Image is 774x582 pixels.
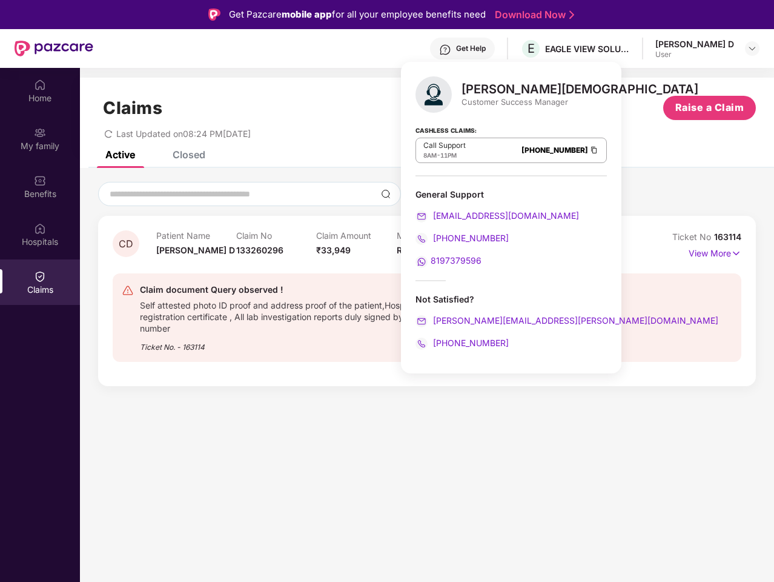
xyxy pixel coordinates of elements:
[156,245,235,255] span: [PERSON_NAME] D
[34,222,46,235] img: svg+xml;base64,PHN2ZyBpZD0iSG9zcGl0YWxzIiB4bWxucz0iaHR0cDovL3d3dy53My5vcmcvMjAwMC9zdmciIHdpZHRoPS...
[34,175,46,187] img: svg+xml;base64,PHN2ZyBpZD0iQmVuZWZpdHMiIHhtbG5zPSJodHRwOi8vd3d3LnczLm9yZy8yMDAwL3N2ZyIgd2lkdGg9Ij...
[103,98,162,118] h1: Claims
[236,230,316,241] p: Claim No
[439,44,451,56] img: svg+xml;base64,PHN2ZyBpZD0iSGVscC0zMngzMiIgeG1sbnM9Imh0dHA6Ly93d3cudzMub3JnLzIwMDAvc3ZnIiB3aWR0aD...
[569,8,574,21] img: Stroke
[34,79,46,91] img: svg+xml;base64,PHN2ZyBpZD0iSG9tZSIgeG1sbnM9Imh0dHA6Ly93d3cudzMub3JnLzIwMDAvc3ZnIiB3aWR0aD0iMjAiIG...
[236,245,283,255] span: 133260296
[655,38,734,50] div: [PERSON_NAME] D
[122,284,134,296] img: svg+xml;base64,PHN2ZyB4bWxucz0iaHR0cDovL3d3dy53My5vcmcvMjAwMC9zdmciIHdpZHRoPSIyNCIgaGVpZ2h0PSIyNC...
[156,230,236,241] p: Patient Name
[208,8,220,21] img: Logo
[381,189,391,199] img: svg+xml;base64,PHN2ZyBpZD0iU2VhcmNoLTMyeDMyIiB4bWxucz0iaHR0cDovL3d3dy53My5vcmcvMjAwMC9zdmciIHdpZH...
[316,245,351,255] span: ₹33,949
[489,246,522,258] div: IR Raised
[589,145,599,155] img: Clipboard Icon
[229,7,486,22] div: Get Pazcare for all your employee benefits need
[15,41,93,56] img: New Pazcare Logo
[105,149,135,161] div: Active
[714,232,741,242] span: 163114
[689,244,741,260] p: View More
[655,50,734,59] div: User
[173,149,205,161] div: Closed
[747,44,757,53] img: svg+xml;base64,PHN2ZyBpZD0iRHJvcGRvd24tMzJ4MzIiIHhtbG5zPSJodHRwOi8vd3d3LnczLm9yZy8yMDAwL3N2ZyIgd2...
[140,297,630,334] div: Self attested photo ID proof and address proof of the patient,Hospital Tariff and schedule of cha...
[104,129,113,139] span: redo
[316,230,396,241] p: Claim Amount
[663,96,756,120] button: Raise a Claim
[672,232,714,242] span: Ticket No
[477,230,557,241] p: Status
[34,127,46,139] img: svg+xml;base64,PHN2ZyB3aWR0aD0iMjAiIGhlaWdodD0iMjAiIHZpZXdCb3g9IjAgMCAyMCAyMCIgZmlsbD0ibm9uZSIgeG...
[495,8,571,21] a: Download Now
[456,44,486,53] div: Get Help
[397,245,463,255] span: Reimbursement
[731,247,741,260] img: svg+xml;base64,PHN2ZyB4bWxucz0iaHR0cDovL3d3dy53My5vcmcvMjAwMC9zdmciIHdpZHRoPSIxNyIgaGVpZ2h0PSIxNy...
[140,334,630,353] div: Ticket No. - 163114
[545,43,630,55] div: EAGLE VIEW SOLUTIONS PRIVATE LIMITED
[282,8,332,20] strong: mobile app
[116,129,251,139] span: Last Updated on 08:24 PM[DATE]
[397,230,477,241] p: Mode
[140,283,630,297] div: Claim document Query observed !
[528,41,535,56] span: E
[34,270,46,283] img: svg+xml;base64,PHN2ZyBpZD0iQ2xhaW0iIHhtbG5zPSJodHRwOi8vd3d3LnczLm9yZy8yMDAwL3N2ZyIgd2lkdGg9IjIwIi...
[119,239,133,249] span: CD
[675,100,744,115] span: Raise a Claim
